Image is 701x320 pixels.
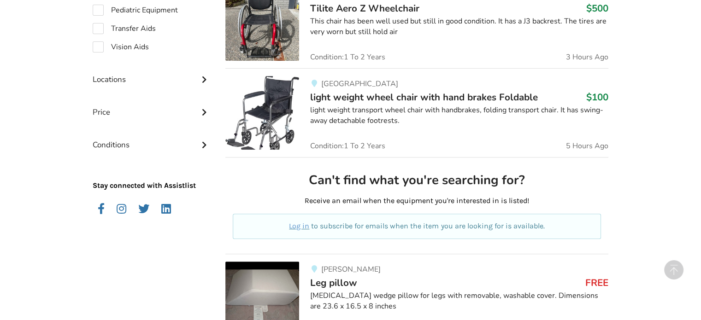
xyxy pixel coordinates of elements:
img: mobility-light weight wheel chair with hand brakes foldable [225,76,299,150]
a: mobility-light weight wheel chair with hand brakes foldable [GEOGRAPHIC_DATA]light weight wheel c... [225,68,608,157]
span: Condition: 1 To 2 Years [310,142,385,150]
h3: $500 [586,2,608,14]
p: to subscribe for emails when the item you are looking for is available. [244,221,590,232]
div: [MEDICAL_DATA] wedge pillow for legs with removable, washable cover. Dimensions are 23.6 x 16.5 x... [310,291,608,312]
div: Price [93,89,211,122]
h3: FREE [585,277,608,289]
span: [GEOGRAPHIC_DATA] [321,79,398,89]
p: Stay connected with Assistlist [93,155,211,191]
span: 5 Hours Ago [566,142,608,150]
label: Pediatric Equipment [93,5,178,16]
h2: Can't find what you're searching for? [233,172,601,188]
span: Tilite Aero Z Wheelchair [310,2,419,15]
span: light weight wheel chair with hand brakes Foldable [310,91,538,104]
span: [PERSON_NAME] [321,264,380,274]
div: light weight transport wheel chair with handbrakes, folding transport chair. It has swing-away de... [310,105,608,126]
div: Locations [93,56,211,89]
div: Conditions [93,122,211,154]
a: Log in [289,221,309,230]
h3: $100 [586,91,608,103]
label: Transfer Aids [93,23,156,34]
div: This chair has been well used but still in good condition. It has a J3 backrest. The tires are ve... [310,16,608,37]
label: Vision Aids [93,41,149,52]
span: Leg pillow [310,276,357,289]
p: Receive an email when the equipment you're interested in is listed! [233,196,601,206]
span: Condition: 1 To 2 Years [310,53,385,61]
span: 3 Hours Ago [566,53,608,61]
